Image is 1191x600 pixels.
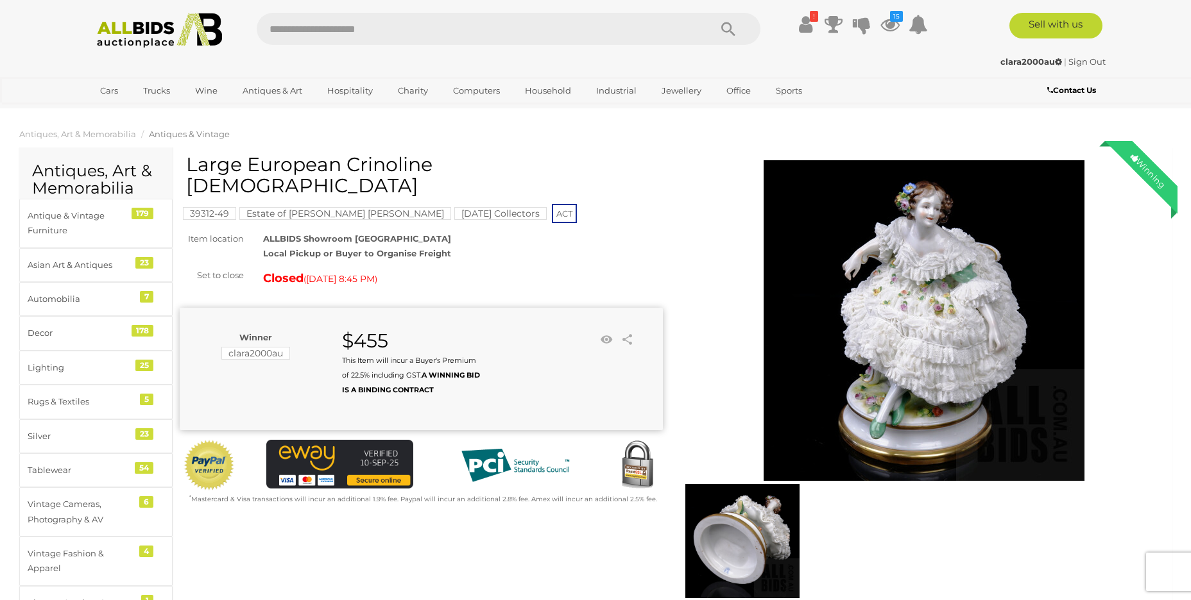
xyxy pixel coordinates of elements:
a: 15 [880,13,900,36]
a: Jewellery [653,80,710,101]
a: Tablewear 54 [19,453,173,487]
div: 6 [139,496,153,508]
a: Charity [390,80,436,101]
div: Asian Art & Antiques [28,258,133,272]
div: Automobilia [28,292,133,306]
a: Trucks [135,80,178,101]
mark: Estate of [PERSON_NAME] [PERSON_NAME] [239,207,451,220]
div: Decor [28,326,133,340]
div: 23 [135,257,153,269]
img: Secured by Rapid SSL [612,440,663,491]
mark: 39312-49 [183,207,236,220]
div: 25 [135,360,153,371]
a: Decor 178 [19,316,173,350]
a: Hospitality [319,80,381,101]
div: 4 [139,546,153,557]
a: clara2000au [1000,56,1064,67]
small: Mastercard & Visa transactions will incur an additional 1.9% fee. Paypal will incur an additional... [189,495,657,503]
small: This Item will incur a Buyer's Premium of 22.5% including GST. [342,356,480,395]
img: Large European Crinoline Lady [685,484,800,598]
a: ! [796,13,815,36]
div: Rugs & Textiles [28,394,133,409]
a: Office [718,80,759,101]
a: Asian Art & Antiques 23 [19,248,173,282]
strong: Local Pickup or Buyer to Organise Freight [263,248,451,258]
div: 178 [132,325,153,337]
strong: ALLBIDS Showroom [GEOGRAPHIC_DATA] [263,233,451,244]
a: Contact Us [1047,83,1099,97]
div: Set to close [170,268,253,283]
img: PCI DSS compliant [451,440,579,491]
a: Vintage Fashion & Apparel 4 [19,537,173,586]
span: | [1064,56,1067,67]
img: Large European Crinoline Lady [764,160,1084,481]
a: Lighting 25 [19,351,173,385]
strong: $455 [342,329,388,353]
div: 179 [132,208,153,219]
i: 15 [890,11,903,22]
div: 5 [140,394,153,405]
a: Antiques & Art [234,80,311,101]
div: Antique & Vintage Furniture [28,208,133,238]
strong: clara2000au [1000,56,1062,67]
a: [DATE] Collectors [454,208,547,219]
div: Lighting [28,360,133,375]
a: Computers [445,80,508,101]
a: Antiques, Art & Memorabilia [19,129,136,139]
a: Antiques & Vintage [149,129,230,139]
img: Allbids.com.au [90,13,229,48]
a: Antique & Vintage Furniture 179 [19,199,173,248]
a: Industrial [588,80,645,101]
a: Household [517,80,579,101]
div: Item location [170,231,253,246]
a: 39312-49 [183,208,236,219]
div: 23 [135,428,153,440]
i: ! [810,11,818,22]
b: Winner [239,332,272,342]
button: Search [696,13,760,45]
a: Automobilia 7 [19,282,173,316]
mark: [DATE] Collectors [454,207,547,220]
div: Silver [28,429,133,444]
b: Contact Us [1047,85,1096,95]
a: Vintage Cameras, Photography & AV 6 [19,487,173,537]
div: 7 [140,291,153,303]
img: Official PayPal Seal [183,440,236,491]
a: [GEOGRAPHIC_DATA] [92,101,200,122]
span: [DATE] 8:45 PM [306,273,375,285]
li: Watch this item [597,330,616,349]
h1: Large European Crinoline [DEMOGRAPHIC_DATA] [186,154,660,196]
span: ACT [552,204,577,223]
mark: clara2000au [221,347,290,360]
a: Wine [187,80,226,101]
div: 54 [135,462,153,474]
span: ( ) [304,274,377,284]
a: Estate of [PERSON_NAME] [PERSON_NAME] [239,208,451,219]
a: Sports [767,80,810,101]
div: Vintage Fashion & Apparel [28,546,133,576]
a: Sign Out [1068,56,1106,67]
a: Rugs & Textiles 5 [19,385,173,419]
div: Winning [1118,141,1178,200]
a: Cars [92,80,126,101]
div: Vintage Cameras, Photography & AV [28,497,133,527]
img: eWAY Payment Gateway [266,440,413,488]
strong: Closed [263,271,304,285]
a: Silver 23 [19,419,173,453]
div: Tablewear [28,463,133,478]
h2: Antiques, Art & Memorabilia [32,162,160,197]
a: Sell with us [1009,13,1102,38]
